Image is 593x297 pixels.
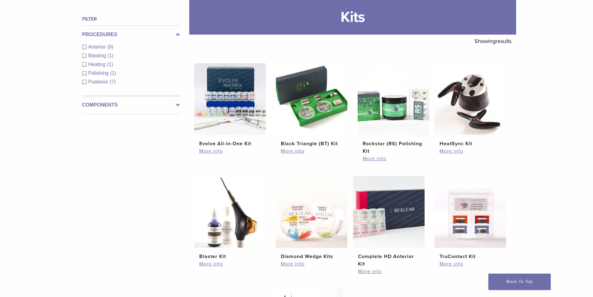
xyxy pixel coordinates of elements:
[107,44,114,50] span: (9)
[435,176,506,248] img: TruContact Kit
[358,63,429,135] img: Rockstar (RS) Polishing Kit
[194,63,266,147] a: Evolve All-in-One KitEvolve All-in-One Kit
[281,260,342,268] a: More info
[440,253,501,260] h2: TruContact Kit
[110,70,116,76] span: (1)
[363,155,424,162] a: More info
[440,147,501,155] a: More info
[199,260,261,268] a: More info
[281,147,342,155] a: More info
[440,140,501,147] h2: HeatSync Kit
[358,268,420,275] a: More info
[440,260,501,268] a: More info
[88,53,108,58] span: Blasting
[194,63,266,135] img: Evolve All-in-One Kit
[276,63,347,135] img: Black Triangle (BT) Kit
[353,176,425,268] a: Complete HD Anterior KitComplete HD Anterior Kit
[275,176,348,260] a: Diamond Wedge KitsDiamond Wedge Kits
[275,63,348,147] a: Black Triangle (BT) KitBlack Triangle (BT) Kit
[88,79,110,84] span: Posterior
[88,70,110,76] span: Polishing
[199,253,261,260] h2: Blaster Kit
[474,35,511,48] p: Showing results
[194,176,266,260] a: Blaster KitBlaster Kit
[88,44,107,50] span: Anterior
[199,140,261,147] h2: Evolve All-in-One Kit
[88,62,107,67] span: Heating
[353,176,425,248] img: Complete HD Anterior Kit
[82,101,180,109] label: Components
[110,79,116,84] span: (7)
[434,176,507,260] a: TruContact KitTruContact Kit
[107,53,114,58] span: (1)
[194,176,266,248] img: Blaster Kit
[107,62,113,67] span: (1)
[82,31,180,38] label: Procedures
[358,253,420,268] h2: Complete HD Anterior Kit
[435,63,506,135] img: HeatSync Kit
[276,176,347,248] img: Diamond Wedge Kits
[82,15,180,23] h4: Filter
[199,147,261,155] a: More info
[357,63,430,155] a: Rockstar (RS) Polishing KitRockstar (RS) Polishing Kit
[434,63,507,147] a: HeatSync KitHeatSync Kit
[488,274,551,290] a: Back To Top
[363,140,424,155] h2: Rockstar (RS) Polishing Kit
[281,140,342,147] h2: Black Triangle (BT) Kit
[281,253,342,260] h2: Diamond Wedge Kits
